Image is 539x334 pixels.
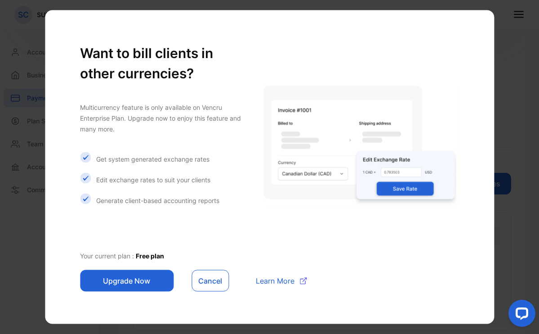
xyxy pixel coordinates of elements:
span: Learn More [256,275,294,286]
span: Free plan [136,252,164,260]
img: Icon [80,173,91,184]
p: Get system generated exchange rates [96,154,209,163]
p: Edit exchange rates to suit your clients [96,175,210,184]
iframe: LiveChat chat widget [501,296,539,334]
span: Multicurrency feature is only available on Vencru Enterprise Plan. Upgrade now to enjoy this feat... [80,104,241,133]
p: Generate client-based accounting reports [96,195,219,205]
h1: Want to bill clients in other currencies? [80,43,245,84]
img: Invoice gating [263,86,459,208]
button: Cancel [192,270,229,292]
img: Icon [80,194,91,204]
span: Your current plan : [80,252,136,260]
button: Upgrade Now [80,270,174,292]
a: Learn More [247,275,307,286]
img: Icon [80,152,91,163]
